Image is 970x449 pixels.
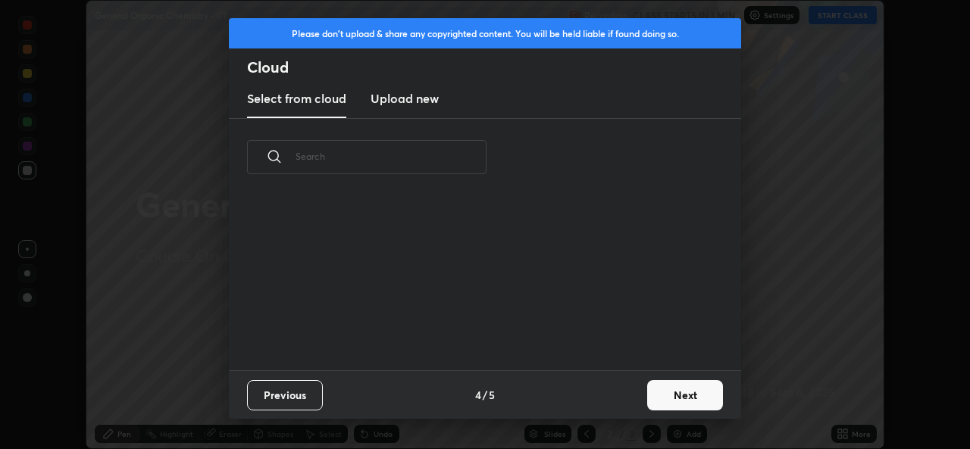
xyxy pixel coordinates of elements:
h2: Cloud [247,58,741,77]
h4: / [483,387,487,403]
input: Search [296,124,487,189]
h4: 5 [489,387,495,403]
button: Previous [247,380,323,410]
div: Please don't upload & share any copyrighted content. You will be held liable if found doing so. [229,18,741,48]
button: Next [647,380,723,410]
h4: 4 [475,387,481,403]
h3: Select from cloud [247,89,346,108]
h3: Upload new [371,89,439,108]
